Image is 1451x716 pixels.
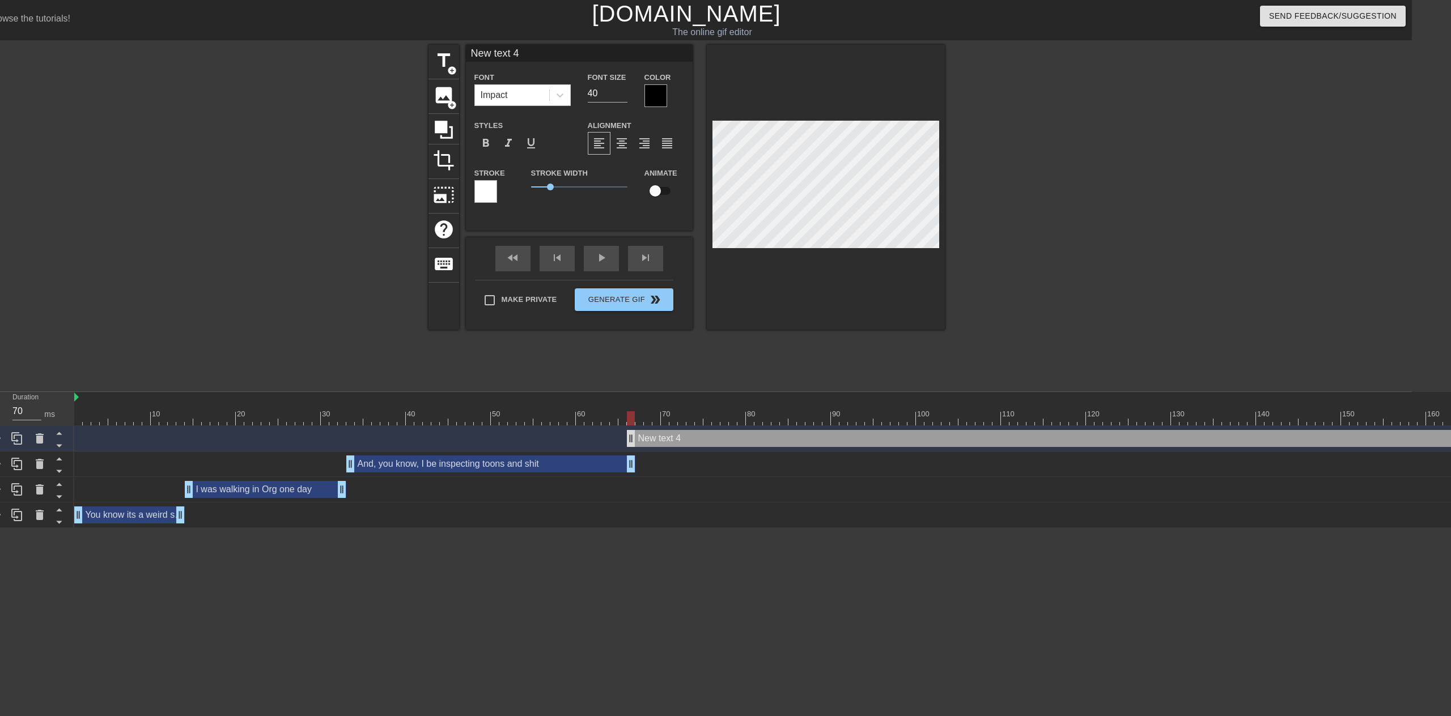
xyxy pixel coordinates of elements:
span: title [433,50,455,71]
div: Impact [481,88,508,102]
span: format_italic [502,137,515,150]
button: Generate Gif [575,288,673,311]
span: Make Private [502,294,557,305]
span: add_circle [447,100,457,110]
div: 120 [1087,408,1101,420]
span: drag_handle [345,458,356,470]
label: Alignment [588,120,631,131]
div: 110 [1002,408,1016,420]
div: 40 [407,408,417,420]
label: Color [644,72,671,83]
div: 130 [1172,408,1186,420]
span: crop [433,150,455,171]
label: Font [474,72,494,83]
div: 150 [1342,408,1356,420]
span: format_align_justify [660,137,674,150]
span: drag_handle [625,458,637,470]
span: format_bold [479,137,493,150]
button: Send Feedback/Suggestion [1260,6,1406,27]
div: 10 [152,408,162,420]
div: 50 [492,408,502,420]
span: play_arrow [595,251,608,265]
span: skip_previous [550,251,564,265]
span: skip_next [639,251,652,265]
div: 70 [662,408,672,420]
label: Stroke Width [531,168,588,179]
div: 60 [577,408,587,420]
span: image [433,84,455,106]
span: photo_size_select_large [433,184,455,206]
label: Duration [12,394,39,401]
div: 30 [322,408,332,420]
span: format_underline [524,137,538,150]
div: 160 [1427,408,1441,420]
span: double_arrow [648,293,662,306]
span: format_align_center [615,137,629,150]
span: drag_handle [625,433,637,444]
label: Font Size [588,72,626,83]
span: format_align_left [592,137,606,150]
div: 20 [237,408,247,420]
a: [DOMAIN_NAME] [592,1,780,26]
span: drag_handle [336,484,347,495]
div: 80 [747,408,757,420]
span: drag_handle [183,484,194,495]
span: add_circle [447,66,457,75]
span: drag_handle [175,509,186,521]
span: format_align_right [638,137,651,150]
label: Stroke [474,168,505,179]
div: 100 [917,408,931,420]
div: ms [44,408,55,420]
label: Styles [474,120,503,131]
label: Animate [644,168,677,179]
span: Generate Gif [579,293,668,306]
div: 90 [832,408,842,420]
span: keyboard [433,253,455,275]
span: Send Feedback/Suggestion [1269,9,1397,23]
div: The online gif editor [450,25,974,39]
div: 140 [1257,408,1271,420]
span: fast_rewind [506,251,520,265]
span: drag_handle [73,509,84,521]
span: help [433,219,455,240]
